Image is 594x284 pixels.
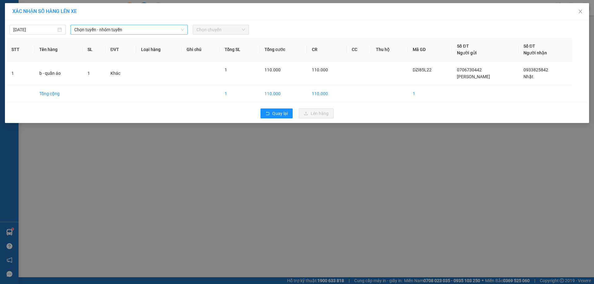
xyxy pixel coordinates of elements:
[74,25,184,34] span: Chọn tuyến - nhóm tuyến
[182,38,220,61] th: Ghi chú
[347,38,371,61] th: CC
[371,38,408,61] th: Thu hộ
[457,67,482,72] span: 0706730442
[220,85,259,102] td: 1
[312,67,328,72] span: 110.000
[572,3,589,20] button: Close
[307,38,347,61] th: CR
[307,85,347,102] td: 110.000
[6,61,34,85] td: 1
[457,74,490,79] span: [PERSON_NAME]
[105,61,136,85] td: Khác
[220,38,259,61] th: Tổng SL
[88,71,90,76] span: 1
[34,61,83,85] td: b - quần áo
[299,108,334,118] button: uploadLên hàng
[12,8,77,14] span: XÁC NHẬN SỐ HÀNG LÊN XE
[272,110,288,117] span: Quay lại
[83,38,105,61] th: SL
[260,38,307,61] th: Tổng cước
[457,50,477,55] span: Người gửi
[523,74,533,79] span: Nhật
[105,38,136,61] th: ĐVT
[260,85,307,102] td: 110.000
[225,67,227,72] span: 1
[13,26,56,33] input: 11/10/2025
[523,67,548,72] span: 0933825842
[181,28,184,32] span: down
[523,50,547,55] span: Người nhận
[34,85,83,102] td: Tổng cộng
[265,67,281,72] span: 110.000
[413,67,432,72] span: DZI85L22
[196,25,245,34] span: Chọn chuyến
[265,111,270,116] span: rollback
[260,108,293,118] button: rollbackQuay lại
[136,38,182,61] th: Loại hàng
[34,38,83,61] th: Tên hàng
[457,44,469,49] span: Số ĐT
[578,9,583,14] span: close
[408,38,452,61] th: Mã GD
[6,38,34,61] th: STT
[408,85,452,102] td: 1
[523,44,535,49] span: Số ĐT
